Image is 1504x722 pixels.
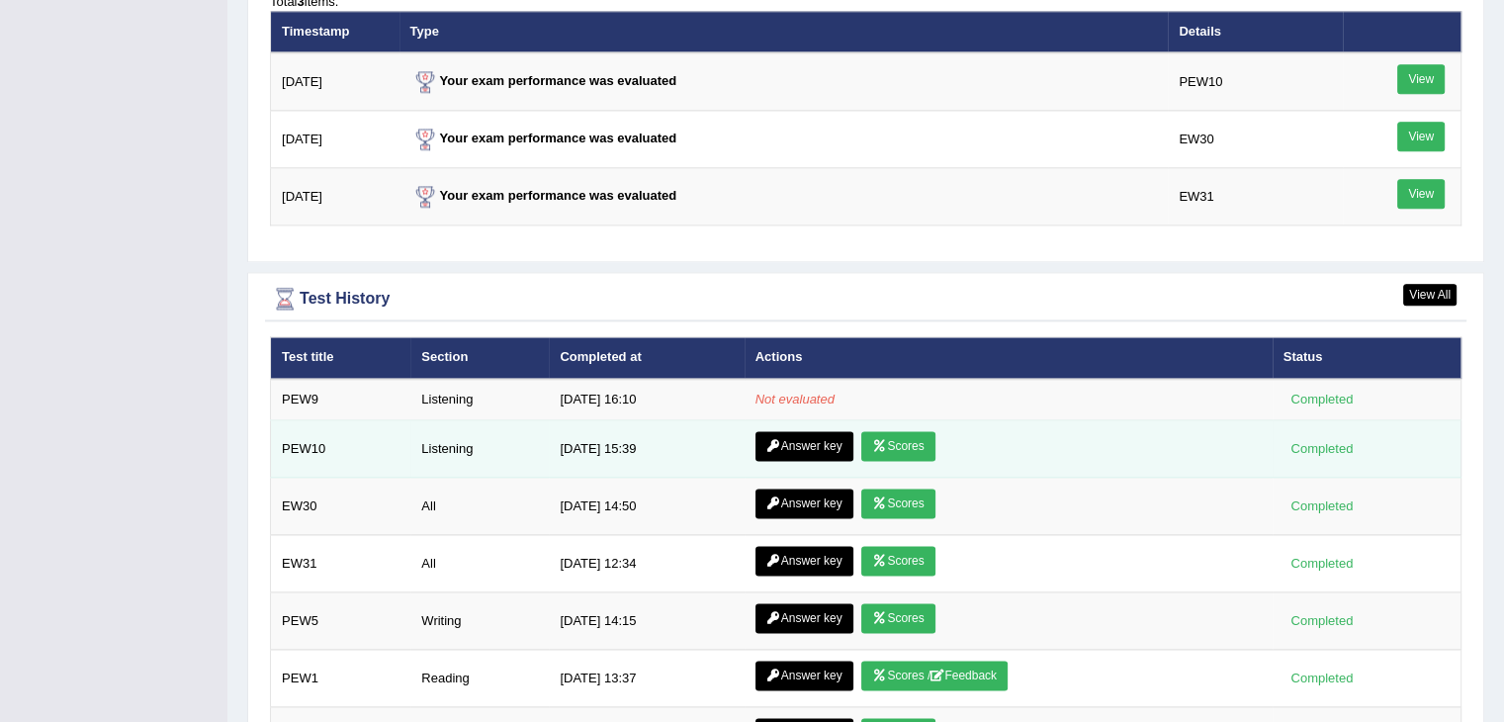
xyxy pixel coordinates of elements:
[271,337,411,379] th: Test title
[755,489,853,518] a: Answer key
[410,188,677,203] strong: Your exam performance was evaluated
[861,603,934,633] a: Scores
[271,111,399,168] td: [DATE]
[861,661,1008,690] a: Scores /Feedback
[271,535,411,592] td: EW31
[549,478,744,535] td: [DATE] 14:50
[861,546,934,576] a: Scores
[271,420,411,478] td: PEW10
[1283,553,1361,574] div: Completed
[549,592,744,650] td: [DATE] 14:15
[549,337,744,379] th: Completed at
[1397,179,1445,209] a: View
[271,11,399,52] th: Timestamp
[1283,668,1361,688] div: Completed
[410,650,549,707] td: Reading
[271,379,411,420] td: PEW9
[399,11,1169,52] th: Type
[271,168,399,226] td: [DATE]
[270,284,1461,314] div: Test History
[1168,52,1342,111] td: PEW10
[1168,11,1342,52] th: Details
[410,379,549,420] td: Listening
[1283,389,1361,409] div: Completed
[1283,496,1361,516] div: Completed
[410,592,549,650] td: Writing
[1283,438,1361,459] div: Completed
[549,650,744,707] td: [DATE] 13:37
[1283,610,1361,631] div: Completed
[861,489,934,518] a: Scores
[271,650,411,707] td: PEW1
[1168,111,1342,168] td: EW30
[1168,168,1342,226] td: EW31
[271,52,399,111] td: [DATE]
[410,478,549,535] td: All
[1397,122,1445,151] a: View
[549,379,744,420] td: [DATE] 16:10
[745,337,1273,379] th: Actions
[549,535,744,592] td: [DATE] 12:34
[1397,64,1445,94] a: View
[271,478,411,535] td: EW30
[1273,337,1461,379] th: Status
[861,431,934,461] a: Scores
[1403,284,1457,306] a: View All
[271,592,411,650] td: PEW5
[410,73,677,88] strong: Your exam performance was evaluated
[410,131,677,145] strong: Your exam performance was evaluated
[755,392,835,406] em: Not evaluated
[755,603,853,633] a: Answer key
[755,661,853,690] a: Answer key
[755,546,853,576] a: Answer key
[410,535,549,592] td: All
[755,431,853,461] a: Answer key
[410,337,549,379] th: Section
[410,420,549,478] td: Listening
[549,420,744,478] td: [DATE] 15:39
